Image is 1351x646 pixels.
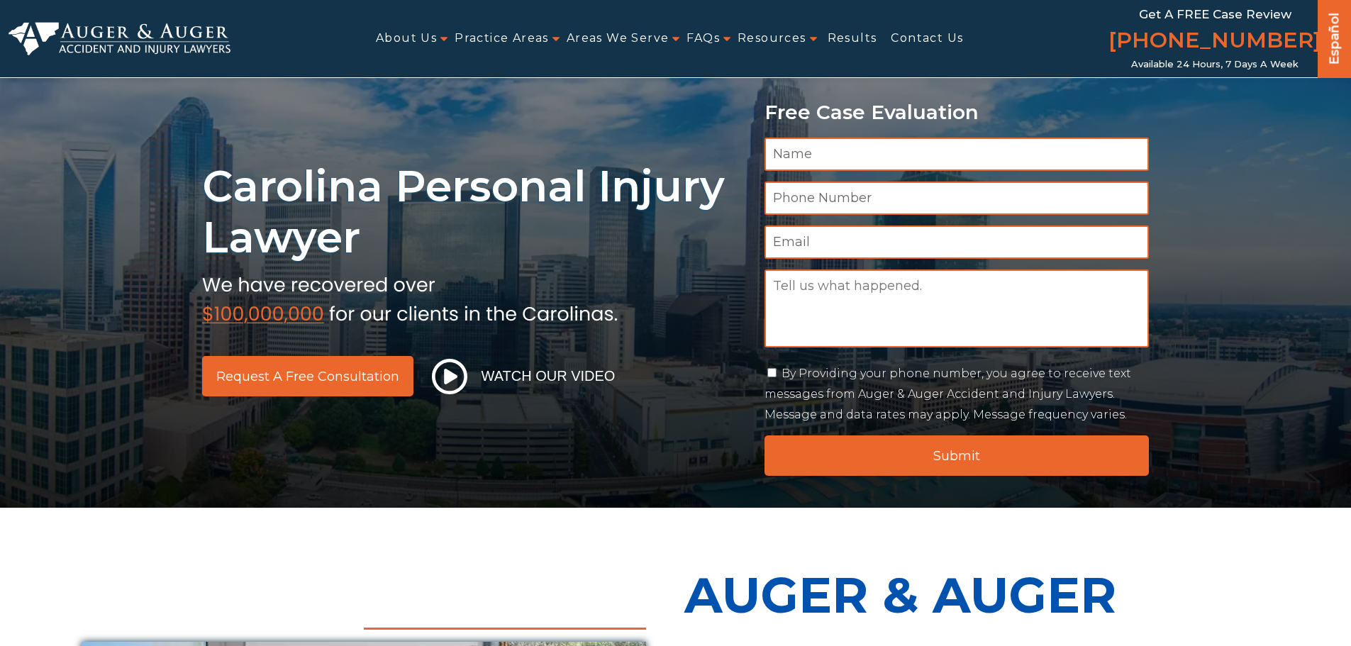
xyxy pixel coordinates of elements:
input: Name [765,138,1150,171]
img: Auger & Auger Accident and Injury Lawyers Logo [9,22,230,56]
a: Resources [738,23,806,55]
input: Phone Number [765,182,1150,215]
h1: Carolina Personal Injury Lawyer [202,161,747,263]
p: Free Case Evaluation [765,101,1150,123]
a: [PHONE_NUMBER] [1108,25,1321,59]
a: Practice Areas [455,23,549,55]
span: Available 24 Hours, 7 Days a Week [1131,59,1299,70]
a: FAQs [686,23,720,55]
a: Contact Us [891,23,963,55]
span: Request a Free Consultation [216,370,399,383]
input: Submit [765,435,1150,476]
img: sub text [202,270,618,324]
label: By Providing your phone number, you agree to receive text messages from Auger & Auger Accident an... [765,367,1131,421]
p: Auger & Auger [684,550,1270,640]
span: Get a FREE Case Review [1139,7,1291,21]
input: Email [765,225,1150,259]
a: Areas We Serve [567,23,669,55]
a: Results [828,23,877,55]
a: About Us [376,23,437,55]
button: Watch Our Video [428,358,620,395]
a: Request a Free Consultation [202,356,413,396]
